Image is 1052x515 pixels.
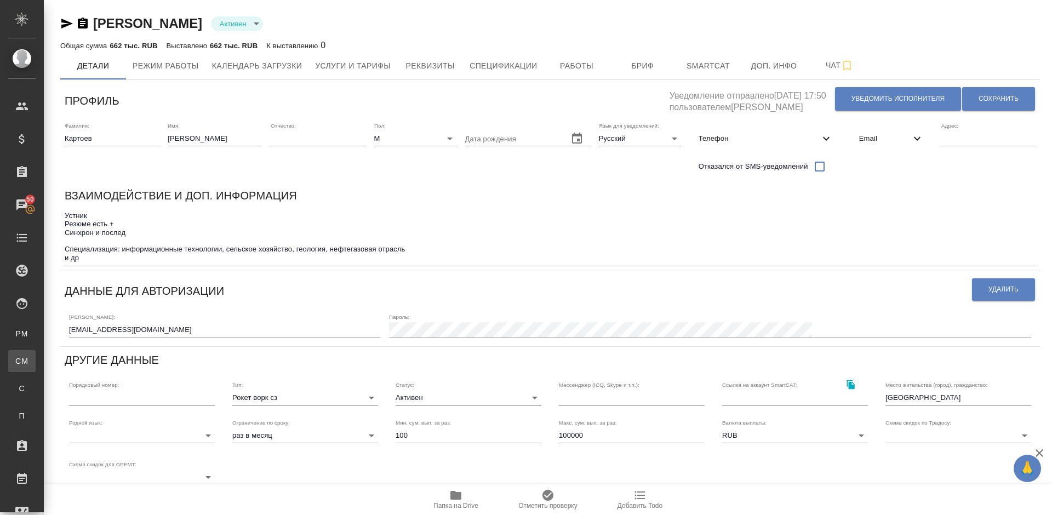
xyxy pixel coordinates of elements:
textarea: Устник Резюме есть + Синхрон и послед Специализация: информационные технологии, сельское хозяйств... [65,211,1036,262]
label: Схема скидок для GPEMT: [69,462,136,467]
div: Email [850,127,933,151]
button: Удалить [972,278,1035,301]
label: Схема скидок по Традосу: [885,420,951,425]
label: Адрес: [941,123,958,128]
div: 0 [266,39,325,52]
span: Спецификации [470,59,537,73]
a: С [8,377,36,399]
p: 662 тыс. RUB [210,42,258,50]
svg: Подписаться [841,59,854,72]
a: П [8,405,36,427]
label: Фамилия: [65,123,89,128]
span: Удалить [988,285,1019,294]
label: Отчество: [271,123,296,128]
div: М [374,131,456,146]
a: PM [8,323,36,345]
h5: Уведомление отправлено [DATE] 17:50 пользователем [PERSON_NAME] [670,84,834,113]
span: Бриф [616,59,669,73]
span: С [14,383,30,394]
p: Общая сумма [60,42,110,50]
label: Ограничение по сроку: [232,420,290,425]
label: Макс. сум. вып. за раз: [559,420,617,425]
span: 50 [20,194,41,205]
p: Выставлено [167,42,210,50]
span: Услуги и тарифы [315,59,391,73]
label: Язык для уведомлений: [599,123,659,128]
div: Русский [599,131,681,146]
label: Ссылка на аккаунт SmartCAT: [722,382,797,388]
label: Пол: [374,123,386,128]
button: Уведомить исполнителя [835,87,961,111]
button: Активен [216,19,250,28]
a: 50 [3,191,41,219]
a: [PERSON_NAME] [93,16,202,31]
span: Добавить Todo [618,502,662,510]
div: Активен [396,390,541,405]
label: Мин. сум. вып. за раз: [396,420,451,425]
span: Папка на Drive [433,502,478,510]
span: Режим работы [133,59,199,73]
span: Отказался от SMS-уведомлений [699,161,808,172]
label: Пароль: [389,314,409,319]
button: 🙏 [1014,455,1041,482]
button: Сохранить [962,87,1035,111]
span: Сохранить [979,94,1019,104]
div: Рокет ворк сз [232,390,378,405]
h6: Данные для авторизации [65,282,224,300]
span: Уведомить исполнителя [851,94,945,104]
button: Добавить Todo [594,484,686,515]
label: [PERSON_NAME]: [69,314,115,319]
span: Чат [814,59,866,72]
span: 🙏 [1018,457,1037,480]
span: Телефон [699,133,820,144]
h6: Взаимодействие и доп. информация [65,187,297,204]
span: Реквизиты [404,59,456,73]
button: Скопировать ссылку [76,17,89,30]
button: Скопировать ссылку для ЯМессенджера [60,17,73,30]
span: Доп. инфо [748,59,801,73]
span: П [14,410,30,421]
label: Место жительства (город), гражданство: [885,382,987,388]
div: Телефон [690,127,842,151]
span: Email [859,133,911,144]
label: Тип: [232,382,243,388]
span: PM [14,328,30,339]
label: Мессенджер (ICQ, Skype и т.п.): [559,382,639,388]
p: 662 тыс. RUB [110,42,157,50]
button: Папка на Drive [410,484,502,515]
button: Скопировать ссылку [839,373,862,396]
h6: Другие данные [65,351,159,369]
h6: Профиль [65,92,119,110]
label: Статус: [396,382,414,388]
label: Порядковый номер: [69,382,119,388]
label: Валюта выплаты: [722,420,767,425]
label: Родной язык: [69,420,102,425]
span: Отметить проверку [518,502,577,510]
span: Работы [551,59,603,73]
p: К выставлению [266,42,321,50]
label: Имя: [168,123,180,128]
div: Активен [211,16,263,31]
div: RUB [722,428,868,443]
button: Отметить проверку [502,484,594,515]
span: CM [14,356,30,367]
div: раз в месяц [232,428,378,443]
a: CM [8,350,36,372]
span: Smartcat [682,59,735,73]
span: Детали [67,59,119,73]
span: Календарь загрузки [212,59,302,73]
